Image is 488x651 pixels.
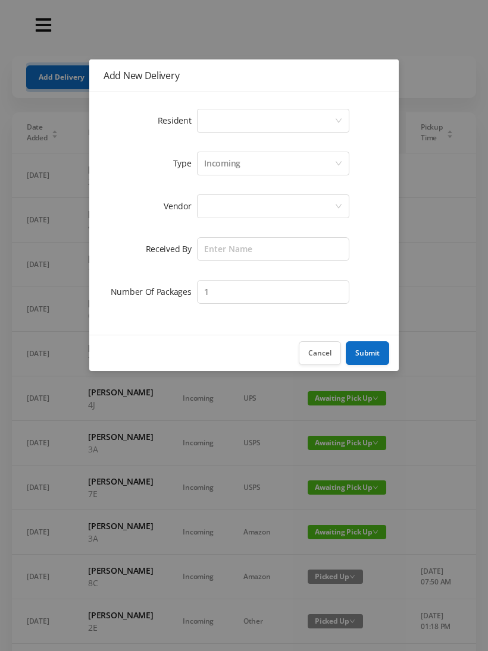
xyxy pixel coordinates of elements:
[346,341,389,365] button: Submit
[335,160,342,168] i: icon: down
[204,152,240,175] div: Incoming
[299,341,341,365] button: Cancel
[104,69,384,82] div: Add New Delivery
[335,203,342,211] i: icon: down
[173,158,198,169] label: Type
[146,243,198,254] label: Received By
[158,115,198,126] label: Resident
[104,106,384,306] form: Add New Delivery
[197,237,349,261] input: Enter Name
[164,200,197,212] label: Vendor
[335,117,342,125] i: icon: down
[111,286,198,297] label: Number Of Packages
